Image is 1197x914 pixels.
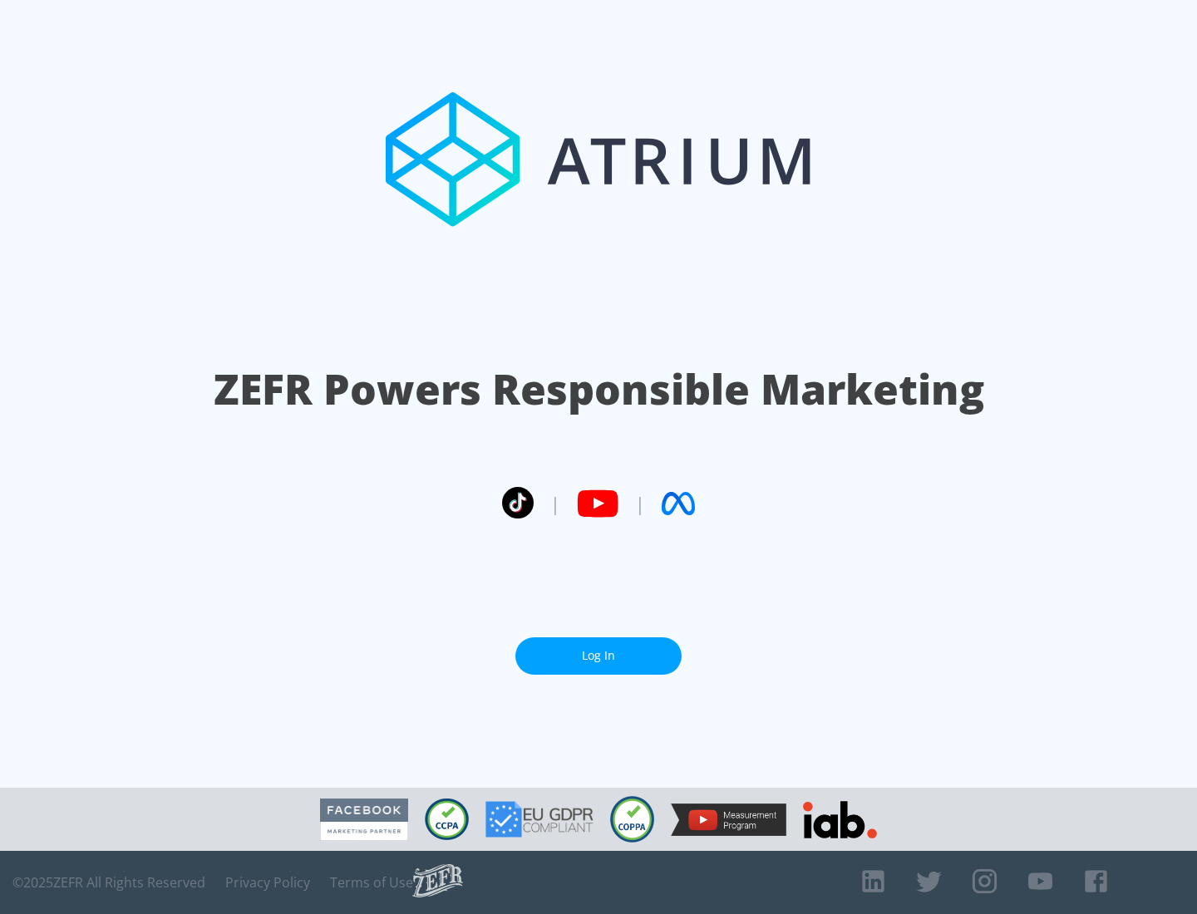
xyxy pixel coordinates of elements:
img: YouTube Measurement Program [671,803,786,836]
img: CCPA Compliant [425,799,469,840]
a: Privacy Policy [225,874,310,891]
span: | [550,491,560,516]
span: © 2025 ZEFR All Rights Reserved [12,874,205,891]
a: Terms of Use [330,874,413,891]
h1: ZEFR Powers Responsible Marketing [214,361,984,418]
span: | [635,491,645,516]
img: IAB [803,801,877,838]
img: Facebook Marketing Partner [320,799,408,841]
a: Log In [515,637,682,675]
img: COPPA Compliant [610,796,654,843]
img: GDPR Compliant [485,801,594,838]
